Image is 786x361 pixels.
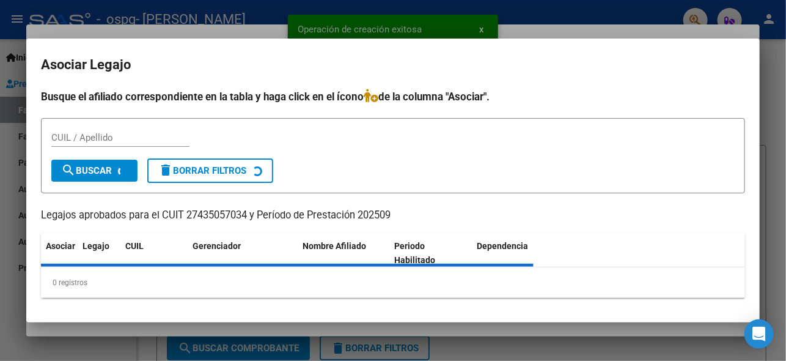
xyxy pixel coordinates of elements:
datatable-header-cell: Periodo Habilitado [389,233,472,274]
span: Legajo [83,241,109,251]
span: Borrar Filtros [158,165,246,176]
p: Legajos aprobados para el CUIT 27435057034 y Período de Prestación 202509 [41,208,745,223]
div: Open Intercom Messenger [744,319,774,349]
span: Periodo Habilitado [394,241,435,265]
span: Buscar [61,165,112,176]
mat-icon: search [61,163,76,177]
datatable-header-cell: Nombre Afiliado [298,233,389,274]
button: Buscar [51,160,138,182]
datatable-header-cell: Legajo [78,233,120,274]
span: Gerenciador [193,241,241,251]
datatable-header-cell: Gerenciador [188,233,298,274]
h2: Asociar Legajo [41,53,745,76]
span: Asociar [46,241,75,251]
h4: Busque el afiliado correspondiente en la tabla y haga click en el ícono de la columna "Asociar". [41,89,745,105]
datatable-header-cell: Dependencia [472,233,564,274]
div: 0 registros [41,267,745,298]
span: Nombre Afiliado [303,241,366,251]
button: Borrar Filtros [147,158,273,183]
datatable-header-cell: CUIL [120,233,188,274]
span: CUIL [125,241,144,251]
mat-icon: delete [158,163,173,177]
datatable-header-cell: Asociar [41,233,78,274]
span: Dependencia [477,241,528,251]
